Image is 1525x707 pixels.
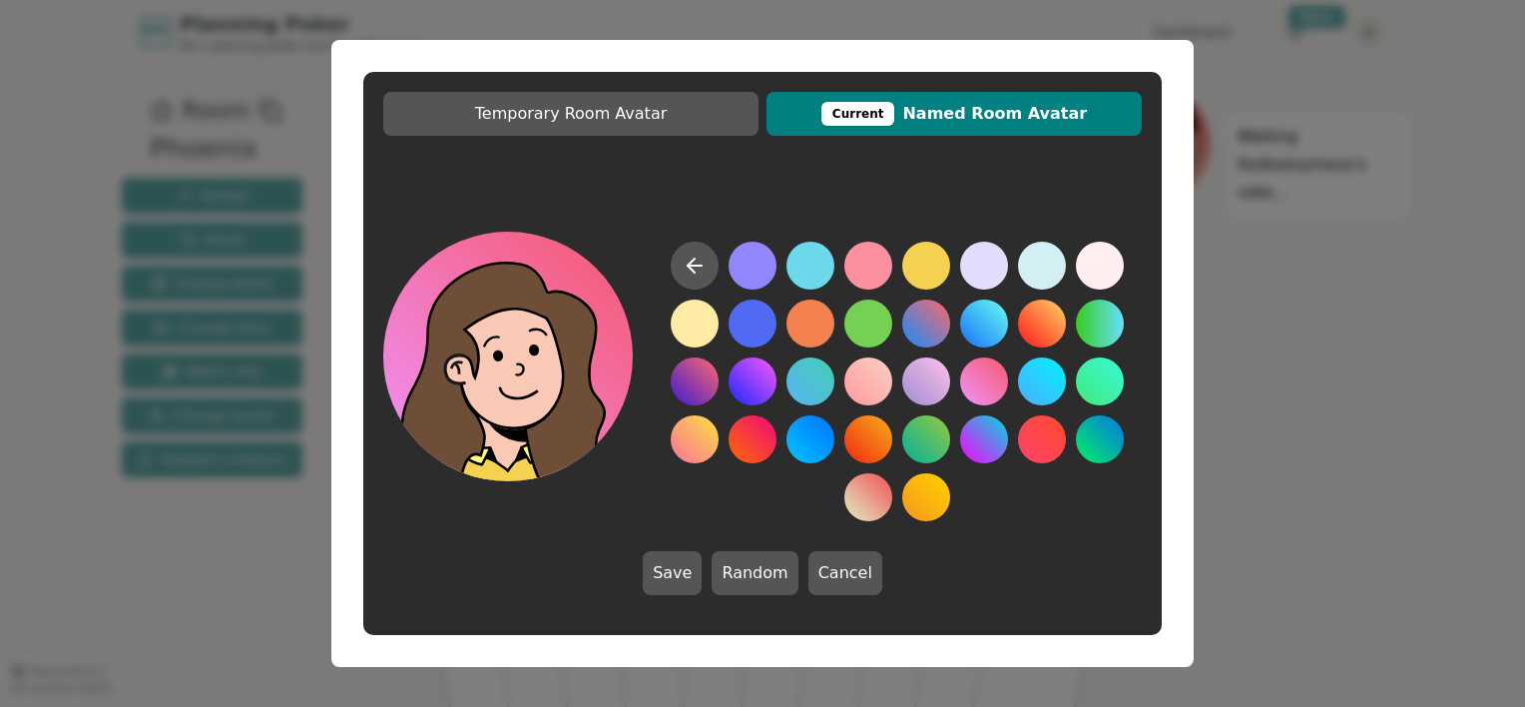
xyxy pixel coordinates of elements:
[766,92,1142,136] button: CurrentNamed Room Avatar
[808,551,882,595] button: Cancel
[821,102,895,126] div: This avatar will be displayed in dedicated rooms
[776,102,1132,126] span: Named Room Avatar
[383,92,759,136] button: Temporary Room Avatar
[393,102,749,126] span: Temporary Room Avatar
[643,551,702,595] button: Save
[712,551,797,595] button: Random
